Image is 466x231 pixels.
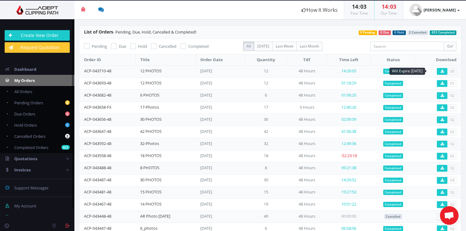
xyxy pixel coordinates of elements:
[188,43,209,49] span: Completed
[327,138,371,150] td: 12:49:36
[327,102,371,114] td: 12:40:26
[245,114,287,126] td: 30
[327,126,371,138] td: 41:56:38
[140,213,170,219] a: AR Photo [DATE]
[287,126,327,138] td: 48 Hours
[65,100,70,105] b: 0
[327,211,371,223] td: 00:00:00
[383,117,403,123] span: Completed
[196,186,245,198] td: [DATE]
[196,211,245,223] td: [DATE]
[383,93,403,98] span: Completed
[14,203,36,209] span: My Account
[287,114,327,126] td: 48 Hours
[84,104,112,110] a: ACP-043658-FX
[65,134,70,138] b: 2
[287,162,327,174] td: 48 Hours
[5,42,70,53] a: Request Quotation
[287,174,327,186] td: 48 Hours
[84,116,111,122] a: ACP-043656-48
[196,54,245,66] th: Order Date
[138,43,147,49] span: Hold
[245,186,287,198] td: 15
[393,30,406,35] span: 0 Hold
[140,225,158,231] a: 6_photos
[14,66,36,72] span: Dashboard
[444,42,456,51] input: Go!
[84,201,111,207] a: ACP-043467-48
[382,3,388,10] span: 14
[287,102,327,114] td: 0 Hours
[379,30,391,35] span: 0 Due
[245,102,287,114] td: 17
[196,138,245,150] td: [DATE]
[84,92,111,98] a: ACP-043682-48
[140,201,162,207] a: 14 PHOTOS
[430,30,456,35] span: 453 Completed
[287,89,327,102] td: 48 Hours
[383,141,403,147] span: Completed
[287,211,327,223] td: 48 Hours
[245,198,287,211] td: 19
[196,174,245,186] td: [DATE]
[140,189,162,195] a: 15 PHOTOS
[296,42,322,51] label: Last Month
[327,89,371,102] td: 01:06:20
[245,65,287,77] td: 12
[403,1,466,19] a: [PERSON_NAME]
[287,54,327,66] th: TAT
[295,1,344,19] a: How It Works
[79,54,135,66] th: Order ID
[243,42,254,51] label: All
[14,156,37,161] span: Quotations
[327,77,371,89] td: 01:18:29
[388,3,390,10] span: :
[327,54,371,66] th: Time Left
[196,126,245,138] td: [DATE]
[383,153,403,159] span: Completed
[327,162,371,174] td: 09:21:38
[245,138,287,150] td: 32
[245,211,287,223] td: 40
[287,77,327,89] td: 48 Hours
[287,65,327,77] td: 48 Hours
[407,30,428,35] span: 2 Cancelled
[140,104,159,110] a: 17-Photos
[14,185,48,191] span: Support Messages
[287,150,327,162] td: 48 Hours
[65,111,70,116] b: 0
[84,80,111,86] a: ACP-043693-48
[389,68,425,75] div: Will Expire [DATE]
[14,122,37,128] span: Hold Orders
[383,105,403,111] span: Completed
[245,162,287,174] td: 8
[383,81,403,86] span: Completed
[424,7,456,13] strong: [PERSON_NAME]
[196,114,245,126] td: [DATE]
[140,68,162,74] a: 12 PHOTOS
[14,89,32,94] span: All Orders
[14,214,40,220] span: Manage Team
[140,80,162,86] a: 12 PHOTOS
[140,153,162,158] a: 18 PHOTOS
[327,114,371,126] td: 02:09:59
[159,43,176,49] span: Cancelled
[84,189,111,195] a: ACP-043481-48
[5,5,70,15] img: Adept Graphics
[245,89,287,102] td: 6
[245,126,287,138] td: 42
[245,77,287,89] td: 12
[383,202,403,207] span: Completed
[140,116,162,122] a: 30 PHOTOS
[196,89,245,102] td: [DATE]
[196,65,245,77] td: [DATE]
[327,65,371,77] td: 14:26:05
[415,54,461,66] th: Download
[383,129,403,135] span: Completed
[196,162,245,174] td: [DATE]
[381,11,397,16] small: Our Time
[384,214,402,220] span: Cancelled
[383,69,403,74] span: Completed
[327,174,371,186] td: 14:20:52
[370,42,444,51] input: Search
